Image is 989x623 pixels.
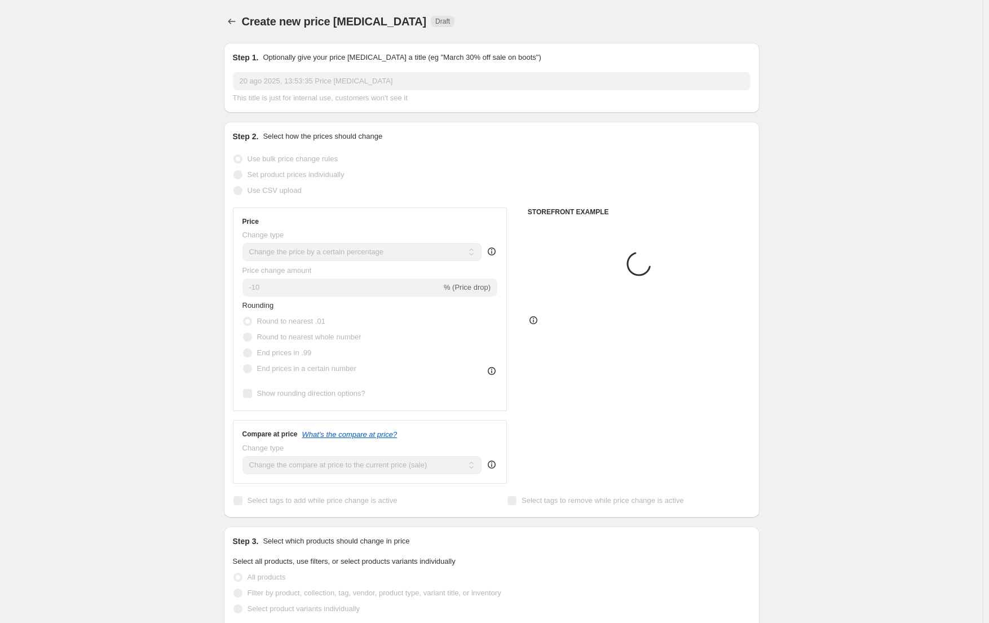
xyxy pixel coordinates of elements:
[522,496,684,505] span: Select tags to remove while price change is active
[248,186,302,195] span: Use CSV upload
[248,154,338,163] span: Use bulk price change rules
[233,131,259,142] h2: Step 2.
[242,430,298,439] h3: Compare at price
[233,536,259,547] h2: Step 3.
[248,573,286,581] span: All products
[224,14,240,29] button: Price change jobs
[248,589,501,597] span: Filter by product, collection, tag, vendor, product type, variant title, or inventory
[242,301,274,310] span: Rounding
[435,17,450,26] span: Draft
[248,170,345,179] span: Set product prices individually
[242,444,284,452] span: Change type
[257,348,312,357] span: End prices in .99
[263,52,541,63] p: Optionally give your price [MEDICAL_DATA] a title (eg "March 30% off sale on boots")
[257,389,365,397] span: Show rounding direction options?
[248,604,360,613] span: Select product variants individually
[257,317,325,325] span: Round to nearest .01
[242,279,441,297] input: -15
[486,459,497,470] div: help
[257,364,356,373] span: End prices in a certain number
[263,536,409,547] p: Select which products should change in price
[302,430,398,439] button: What's the compare at price?
[528,207,750,216] h6: STOREFRONT EXAMPLE
[233,72,750,90] input: 30% off holiday sale
[257,333,361,341] span: Round to nearest whole number
[444,283,491,291] span: % (Price drop)
[233,94,408,102] span: This title is just for internal use, customers won't see it
[233,52,259,63] h2: Step 1.
[248,496,398,505] span: Select tags to add while price change is active
[242,231,284,239] span: Change type
[233,557,456,565] span: Select all products, use filters, or select products variants individually
[486,246,497,257] div: help
[263,131,382,142] p: Select how the prices should change
[242,15,427,28] span: Create new price [MEDICAL_DATA]
[242,266,312,275] span: Price change amount
[242,217,259,226] h3: Price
